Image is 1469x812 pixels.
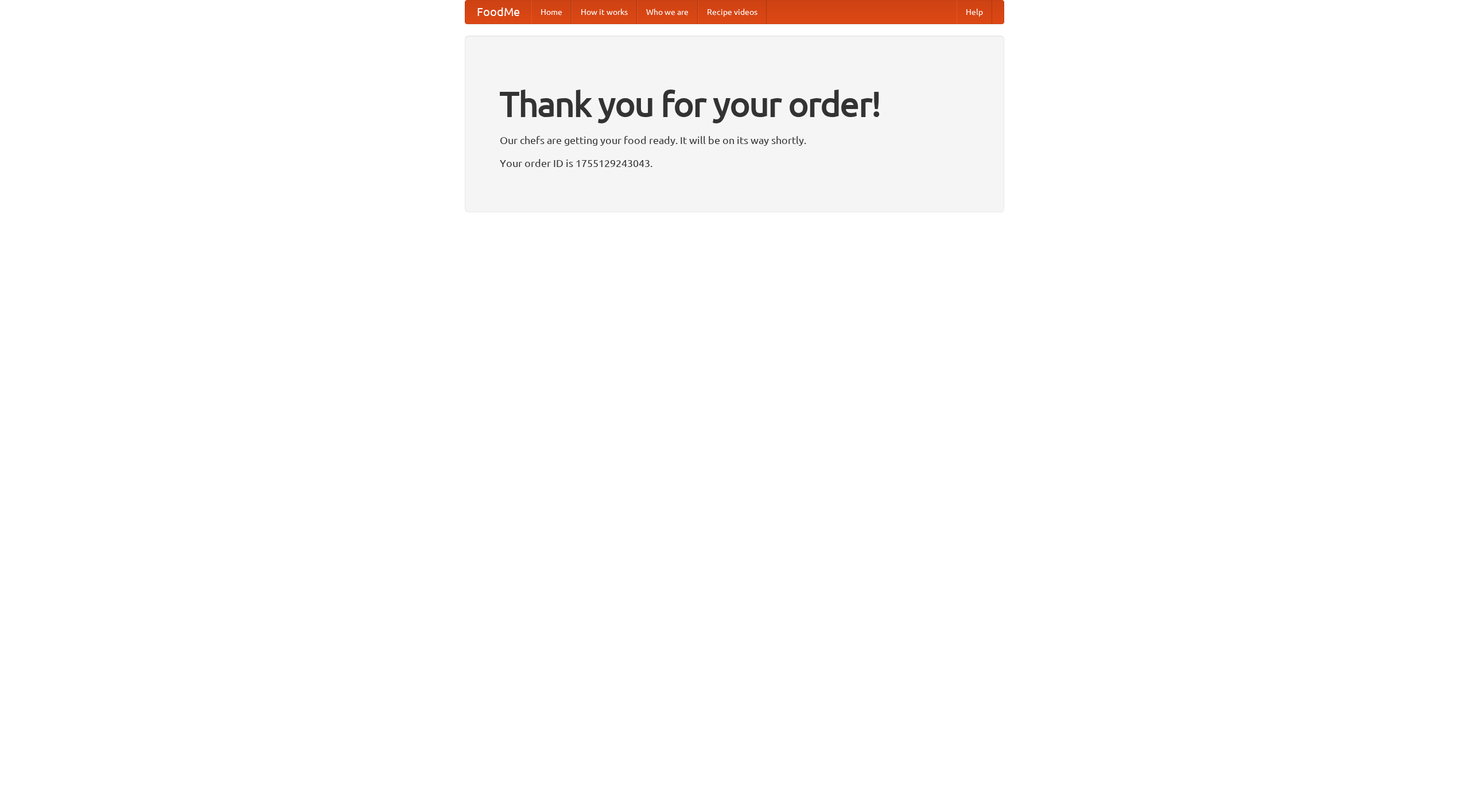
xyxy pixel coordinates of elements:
p: Our chefs are getting your food ready. It will be on its way shortly. [500,131,969,149]
a: Help [957,1,992,24]
a: FoodMe [465,1,531,24]
a: Who we are [637,1,698,24]
h1: Thank you for your order! [500,76,969,131]
a: How it works [572,1,637,24]
a: Home [531,1,572,24]
p: Your order ID is 1755129243043. [500,154,969,172]
a: Recipe videos [698,1,767,24]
